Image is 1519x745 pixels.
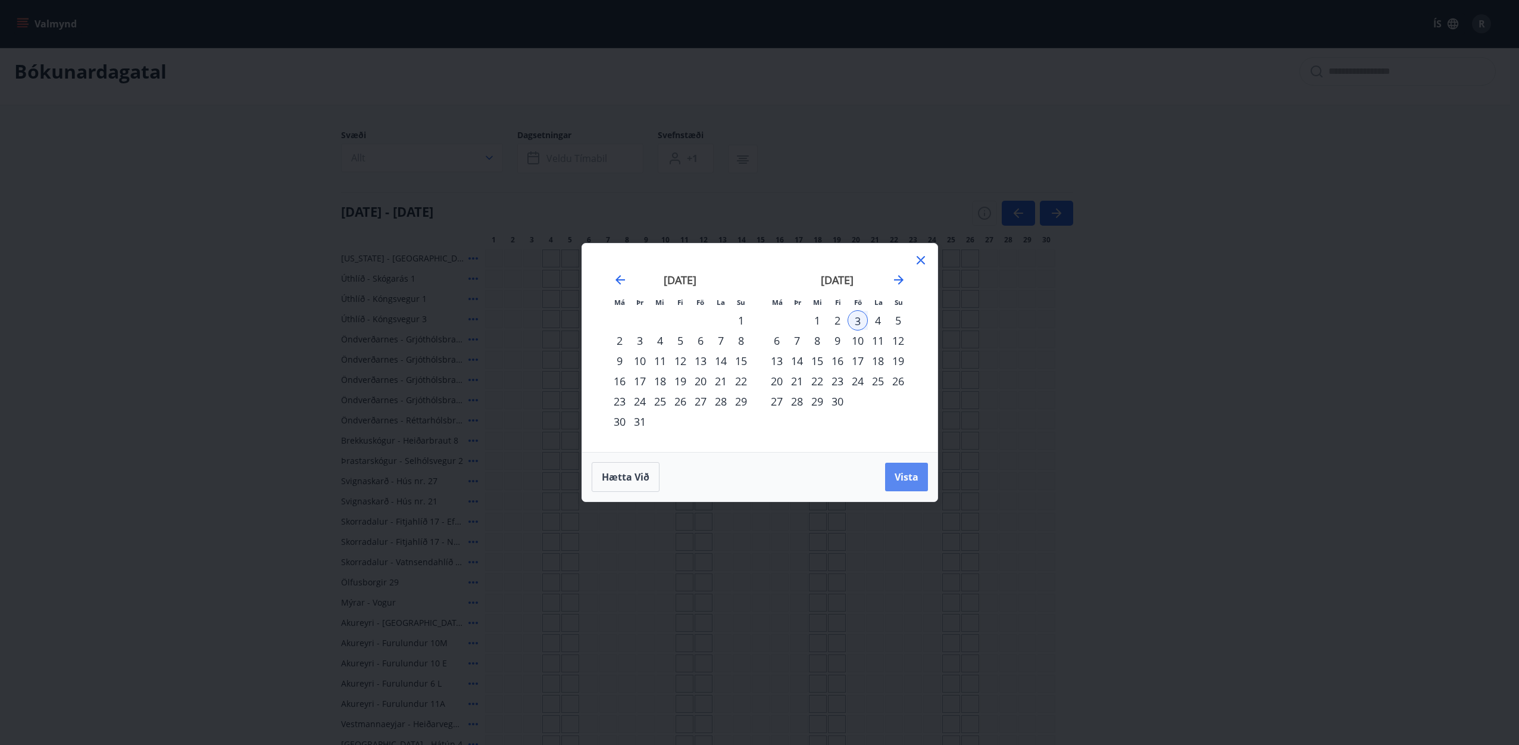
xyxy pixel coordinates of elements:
[787,351,807,371] td: Choose þriðjudagur, 14. apríl 2026 as your check-out date. It’s available.
[630,331,650,351] td: Choose þriðjudagur, 3. mars 2026 as your check-out date. It’s available.
[650,371,670,391] div: 18
[690,351,711,371] td: Choose föstudagur, 13. mars 2026 as your check-out date. It’s available.
[888,310,908,331] td: Choose sunnudagur, 5. apríl 2026 as your check-out date. It’s available.
[711,371,731,391] td: Choose laugardagur, 21. mars 2026 as your check-out date. It’s available.
[827,331,848,351] div: 9
[711,331,731,351] td: Choose laugardagur, 7. mars 2026 as your check-out date. It’s available.
[717,298,725,307] small: La
[610,371,630,391] td: Choose mánudagur, 16. mars 2026 as your check-out date. It’s available.
[868,310,888,331] td: Choose laugardagur, 4. apríl 2026 as your check-out date. It’s available.
[636,298,643,307] small: Þr
[807,351,827,371] div: 15
[610,391,630,412] div: 23
[610,391,630,412] td: Choose mánudagur, 23. mars 2026 as your check-out date. It’s available.
[787,351,807,371] div: 14
[767,371,787,391] td: Choose mánudagur, 20. apríl 2026 as your check-out date. It’s available.
[610,371,630,391] div: 16
[848,371,868,391] td: Choose föstudagur, 24. apríl 2026 as your check-out date. It’s available.
[888,331,908,351] td: Choose sunnudagur, 12. apríl 2026 as your check-out date. It’s available.
[696,298,704,307] small: Fö
[835,298,841,307] small: Fi
[807,331,827,351] div: 8
[827,351,848,371] td: Choose fimmtudagur, 16. apríl 2026 as your check-out date. It’s available.
[731,351,751,371] td: Choose sunnudagur, 15. mars 2026 as your check-out date. It’s available.
[650,351,670,371] td: Choose miðvikudagur, 11. mars 2026 as your check-out date. It’s available.
[650,351,670,371] div: 11
[690,391,711,412] div: 27
[827,391,848,412] div: 30
[690,371,711,391] div: 20
[731,310,751,331] td: Choose sunnudagur, 1. mars 2026 as your check-out date. It’s available.
[772,298,783,307] small: Má
[592,462,660,492] button: Hætta við
[690,371,711,391] td: Choose föstudagur, 20. mars 2026 as your check-out date. It’s available.
[787,371,807,391] td: Choose þriðjudagur, 21. apríl 2026 as your check-out date. It’s available.
[787,391,807,412] div: 28
[868,331,888,351] td: Choose laugardagur, 11. apríl 2026 as your check-out date. It’s available.
[888,331,908,351] div: 12
[807,391,827,412] td: Choose miðvikudagur, 29. apríl 2026 as your check-out date. It’s available.
[888,371,908,391] div: 26
[874,298,883,307] small: La
[614,298,625,307] small: Má
[787,391,807,412] td: Choose þriðjudagur, 28. apríl 2026 as your check-out date. It’s available.
[807,310,827,331] td: Choose miðvikudagur, 1. apríl 2026 as your check-out date. It’s available.
[868,351,888,371] div: 18
[848,310,868,331] td: Selected as start date. föstudagur, 3. apríl 2026
[690,391,711,412] td: Choose föstudagur, 27. mars 2026 as your check-out date. It’s available.
[868,351,888,371] td: Choose laugardagur, 18. apríl 2026 as your check-out date. It’s available.
[813,298,822,307] small: Mi
[827,331,848,351] td: Choose fimmtudagur, 9. apríl 2026 as your check-out date. It’s available.
[807,331,827,351] td: Choose miðvikudagur, 8. apríl 2026 as your check-out date. It’s available.
[807,351,827,371] td: Choose miðvikudagur, 15. apríl 2026 as your check-out date. It’s available.
[664,273,696,287] strong: [DATE]
[892,273,906,287] div: Move forward to switch to the next month.
[650,371,670,391] td: Choose miðvikudagur, 18. mars 2026 as your check-out date. It’s available.
[731,331,751,351] td: Choose sunnudagur, 8. mars 2026 as your check-out date. It’s available.
[888,351,908,371] div: 19
[787,371,807,391] div: 21
[670,331,690,351] td: Choose fimmtudagur, 5. mars 2026 as your check-out date. It’s available.
[711,351,731,371] div: 14
[827,310,848,331] td: Choose fimmtudagur, 2. apríl 2026 as your check-out date. It’s available.
[848,371,868,391] div: 24
[610,412,630,432] td: Choose mánudagur, 30. mars 2026 as your check-out date. It’s available.
[670,391,690,412] div: 26
[787,331,807,351] td: Choose þriðjudagur, 7. apríl 2026 as your check-out date. It’s available.
[670,351,690,371] td: Choose fimmtudagur, 12. mars 2026 as your check-out date. It’s available.
[630,331,650,351] div: 3
[848,351,868,371] td: Choose föstudagur, 17. apríl 2026 as your check-out date. It’s available.
[711,391,731,412] div: 28
[610,331,630,351] td: Choose mánudagur, 2. mars 2026 as your check-out date. It’s available.
[690,351,711,371] div: 13
[868,371,888,391] div: 25
[670,331,690,351] div: 5
[827,371,848,391] td: Choose fimmtudagur, 23. apríl 2026 as your check-out date. It’s available.
[630,412,650,432] td: Choose þriðjudagur, 31. mars 2026 as your check-out date. It’s available.
[827,310,848,331] div: 2
[610,351,630,371] div: 9
[650,391,670,412] div: 25
[670,391,690,412] td: Choose fimmtudagur, 26. mars 2026 as your check-out date. It’s available.
[650,331,670,351] div: 4
[848,351,868,371] div: 17
[868,371,888,391] td: Choose laugardagur, 25. apríl 2026 as your check-out date. It’s available.
[827,351,848,371] div: 16
[821,273,854,287] strong: [DATE]
[767,391,787,412] div: 27
[690,331,711,351] div: 6
[711,391,731,412] td: Choose laugardagur, 28. mars 2026 as your check-out date. It’s available.
[731,391,751,412] td: Choose sunnudagur, 29. mars 2026 as your check-out date. It’s available.
[807,371,827,391] div: 22
[848,331,868,351] div: 10
[677,298,683,307] small: Fi
[650,331,670,351] td: Choose miðvikudagur, 4. mars 2026 as your check-out date. It’s available.
[731,351,751,371] div: 15
[868,331,888,351] div: 11
[731,331,751,351] div: 8
[895,298,903,307] small: Su
[630,351,650,371] td: Choose þriðjudagur, 10. mars 2026 as your check-out date. It’s available.
[807,310,827,331] div: 1
[670,371,690,391] div: 19
[787,331,807,351] div: 7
